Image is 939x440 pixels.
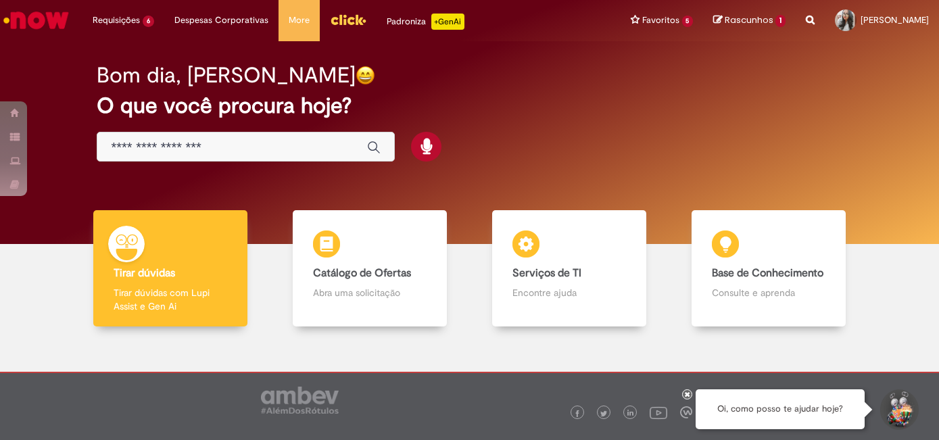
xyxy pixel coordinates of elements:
div: Padroniza [387,14,464,30]
p: Abra uma solicitação [313,286,427,299]
a: Rascunhos [713,14,786,27]
a: Tirar dúvidas Tirar dúvidas com Lupi Assist e Gen Ai [71,210,270,327]
a: Catálogo de Ofertas Abra uma solicitação [270,210,470,327]
img: logo_footer_twitter.png [600,410,607,417]
span: [PERSON_NAME] [861,14,929,26]
img: logo_footer_ambev_rotulo_gray.png [261,387,339,414]
img: logo_footer_facebook.png [574,410,581,417]
span: Favoritos [642,14,679,27]
b: Catálogo de Ofertas [313,266,411,280]
img: ServiceNow [1,7,71,34]
span: 5 [682,16,694,27]
a: Base de Conhecimento Consulte e aprenda [669,210,868,327]
img: happy-face.png [356,66,375,85]
img: logo_footer_linkedin.png [627,410,634,418]
a: Serviços de TI Encontre ajuda [470,210,669,327]
button: Iniciar Conversa de Suporte [878,389,919,430]
b: Tirar dúvidas [114,266,175,280]
b: Serviços de TI [512,266,581,280]
b: Base de Conhecimento [712,266,823,280]
p: Consulte e aprenda [712,286,825,299]
span: Rascunhos [725,14,773,26]
img: logo_footer_youtube.png [650,404,667,421]
span: 1 [775,15,786,27]
h2: O que você procura hoje? [97,94,842,118]
span: Despesas Corporativas [174,14,268,27]
span: 6 [143,16,154,27]
img: click_logo_yellow_360x200.png [330,9,366,30]
p: +GenAi [431,14,464,30]
span: More [289,14,310,27]
span: Requisições [93,14,140,27]
p: Encontre ajuda [512,286,626,299]
img: logo_footer_workplace.png [680,406,692,418]
div: Oi, como posso te ajudar hoje? [696,389,865,429]
p: Tirar dúvidas com Lupi Assist e Gen Ai [114,286,227,313]
h2: Bom dia, [PERSON_NAME] [97,64,356,87]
